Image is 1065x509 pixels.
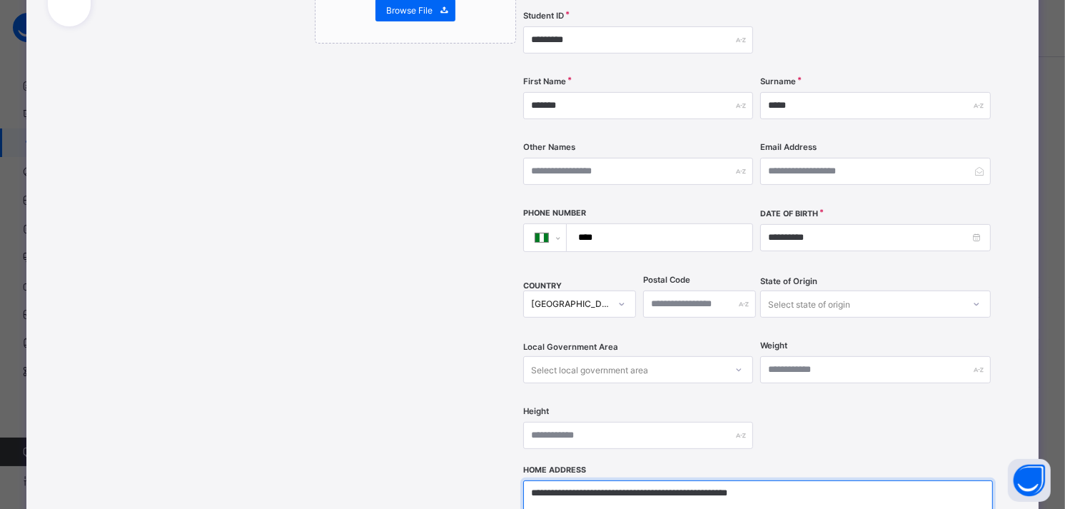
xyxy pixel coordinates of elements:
span: State of Origin [760,276,817,286]
label: Phone Number [523,208,586,218]
label: First Name [523,76,566,86]
span: Browse File [386,5,433,16]
div: [GEOGRAPHIC_DATA] [531,299,610,310]
label: Email Address [760,142,817,152]
span: COUNTRY [523,281,562,291]
label: Home Address [523,465,586,475]
label: Student ID [523,11,564,21]
span: Local Government Area [523,342,618,352]
label: Other Names [523,142,575,152]
label: Date of Birth [760,209,818,218]
label: Surname [760,76,796,86]
label: Weight [760,341,787,351]
div: Select state of origin [768,291,850,318]
label: Postal Code [643,275,690,285]
button: Open asap [1008,459,1051,502]
label: Height [523,406,549,416]
div: Select local government area [531,356,648,383]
